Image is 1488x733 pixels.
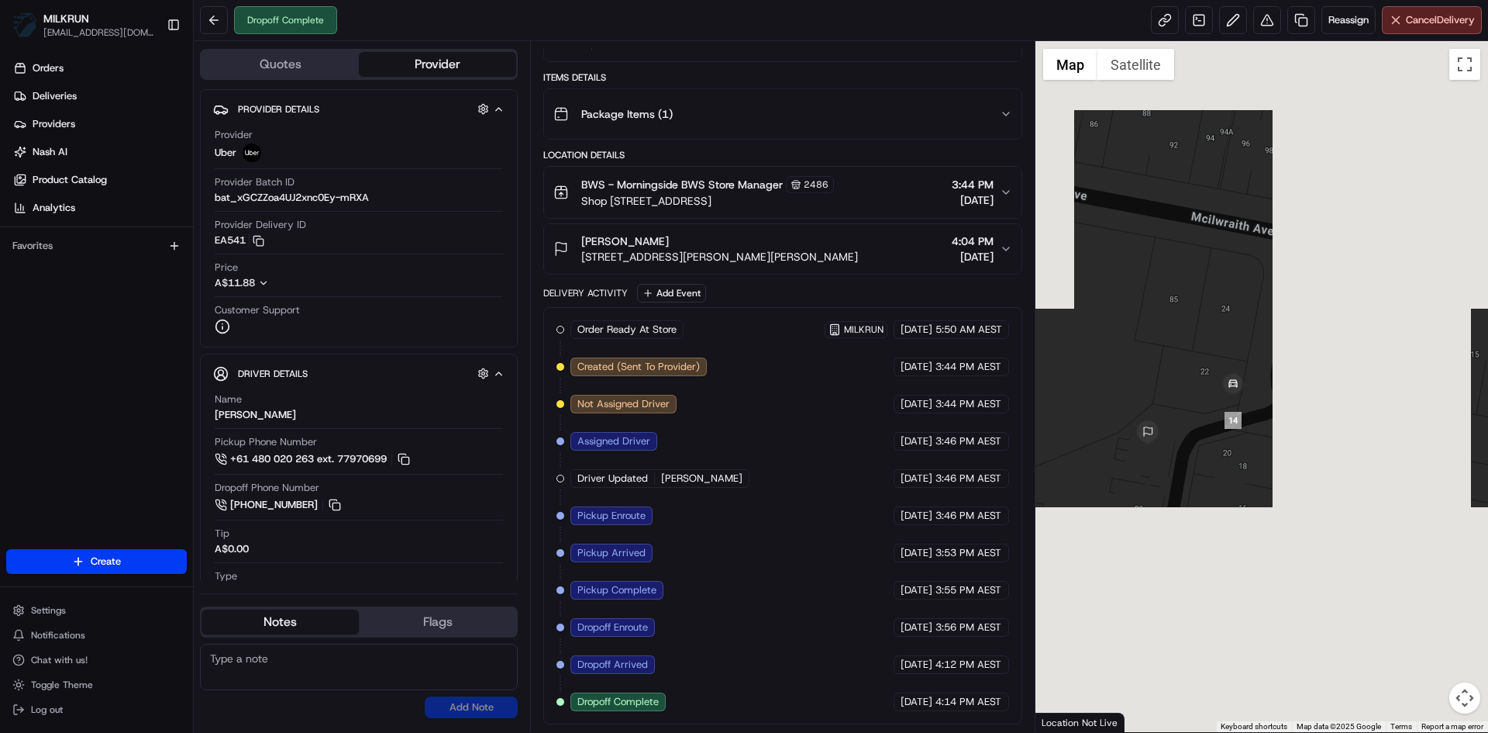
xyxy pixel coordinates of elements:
[577,695,659,709] span: Dropoff Complete
[1221,721,1287,732] button: Keyboard shortcuts
[581,233,669,249] span: [PERSON_NAME]
[6,6,160,43] button: MILKRUNMILKRUN[EMAIL_ADDRESS][DOMAIN_NAME]
[1449,683,1480,714] button: Map camera controls
[215,496,343,513] button: [PHONE_NUMBER]
[33,117,75,131] span: Providers
[201,610,359,634] button: Notes
[1224,412,1242,429] div: 14
[935,397,1001,411] span: 3:44 PM AEST
[215,191,369,205] span: bat_xGCZZoa4UJ2xnc0Ey-mRXA
[901,695,932,709] span: [DATE]
[213,361,505,386] button: Driver Details
[215,481,319,495] span: Dropoff Phone Number
[6,195,193,220] a: Analytics
[901,397,932,411] span: [DATE]
[901,509,932,523] span: [DATE]
[215,527,229,541] span: Tip
[33,173,107,187] span: Product Catalog
[243,143,261,162] img: uber-new-logo.jpeg
[577,472,648,486] span: Driver Updated
[544,224,1021,274] button: [PERSON_NAME][STREET_ADDRESS][PERSON_NAME][PERSON_NAME]4:04 PM[DATE]
[1390,722,1412,731] a: Terms
[935,658,1001,672] span: 4:12 PM AEST
[238,103,319,116] span: Provider Details
[215,303,300,317] span: Customer Support
[215,542,249,556] div: A$0.00
[577,509,646,523] span: Pickup Enroute
[6,140,193,164] a: Nash AI
[544,167,1021,218] button: BWS - Morningside BWS Store Manager2486Shop [STREET_ADDRESS]3:44 PM[DATE]
[12,12,37,37] img: MILKRUN
[577,323,677,337] span: Order Ready At Store
[238,368,308,380] span: Driver Details
[43,26,154,39] button: [EMAIL_ADDRESS][DOMAIN_NAME]
[230,452,387,466] span: +61 480 020 263 ext. 77970699
[901,621,932,634] span: [DATE]
[359,610,516,634] button: Flags
[1406,13,1475,27] span: Cancel Delivery
[31,629,85,641] span: Notifications
[215,146,236,160] span: Uber
[577,658,648,672] span: Dropoff Arrived
[661,472,742,486] span: [PERSON_NAME]
[935,695,1001,709] span: 4:14 PM AEST
[6,600,187,621] button: Settings
[33,145,67,159] span: Nash AI
[901,360,932,374] span: [DATE]
[213,96,505,122] button: Provider Details
[544,89,1021,139] button: Package Items (1)
[33,61,64,75] span: Orders
[1449,49,1480,80] button: Toggle fullscreen view
[31,704,63,716] span: Log out
[215,128,253,142] span: Provider
[901,434,932,448] span: [DATE]
[543,287,628,299] div: Delivery Activity
[1382,6,1482,34] button: CancelDelivery
[31,654,88,666] span: Chat with us!
[1297,722,1381,731] span: Map data ©2025 Google
[215,435,317,449] span: Pickup Phone Number
[577,546,646,560] span: Pickup Arrived
[1328,13,1369,27] span: Reassign
[1035,713,1125,732] div: Location Not Live
[33,89,77,103] span: Deliveries
[1039,712,1090,732] a: Open this area in Google Maps (opens a new window)
[6,549,187,574] button: Create
[901,658,932,672] span: [DATE]
[215,408,296,422] div: [PERSON_NAME]
[1097,49,1174,80] button: Show satellite imagery
[230,498,318,512] span: [PHONE_NUMBER]
[901,546,932,560] span: [DATE]
[577,360,700,374] span: Created (Sent To Provider)
[577,583,656,597] span: Pickup Complete
[6,112,193,137] a: Providers
[1043,49,1097,80] button: Show street map
[6,699,187,721] button: Log out
[935,583,1001,597] span: 3:55 PM AEST
[6,624,187,646] button: Notifications
[359,52,516,77] button: Provider
[901,323,932,337] span: [DATE]
[43,11,89,26] button: MILKRUN
[215,569,237,583] span: Type
[804,178,828,191] span: 2486
[6,233,187,258] div: Favorites
[215,276,255,289] span: A$11.88
[935,472,1001,486] span: 3:46 PM AEST
[215,392,242,406] span: Name
[543,71,1021,84] div: Items Details
[1421,722,1483,731] a: Report a map error
[215,451,412,468] a: +61 480 020 263 ext. 77970699
[31,679,93,691] span: Toggle Theme
[935,546,1001,560] span: 3:53 PM AEST
[6,649,187,671] button: Chat with us!
[952,192,994,208] span: [DATE]
[91,555,121,569] span: Create
[935,360,1001,374] span: 3:44 PM AEST
[577,621,648,634] span: Dropoff Enroute
[637,284,706,303] button: Add Event
[215,218,306,232] span: Provider Delivery ID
